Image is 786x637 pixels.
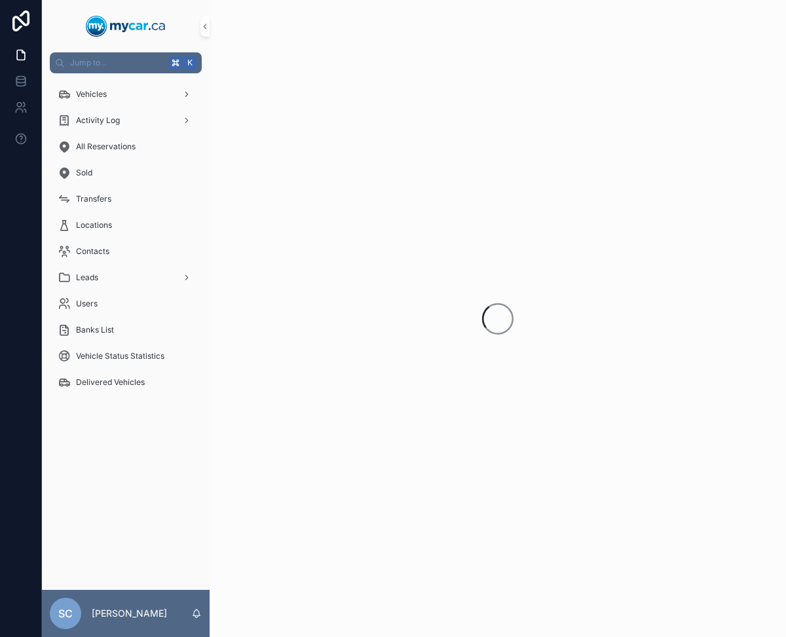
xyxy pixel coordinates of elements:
[76,89,107,100] span: Vehicles
[86,16,166,37] img: App logo
[76,168,92,178] span: Sold
[50,109,202,132] a: Activity Log
[50,318,202,342] a: Banks List
[76,194,111,204] span: Transfers
[76,272,98,283] span: Leads
[70,58,164,68] span: Jump to...
[76,220,112,230] span: Locations
[76,115,120,126] span: Activity Log
[76,351,164,361] span: Vehicle Status Statistics
[50,266,202,289] a: Leads
[50,213,202,237] a: Locations
[50,161,202,185] a: Sold
[76,325,114,335] span: Banks List
[92,607,167,620] p: [PERSON_NAME]
[58,606,73,621] span: SC
[50,292,202,316] a: Users
[50,135,202,158] a: All Reservations
[50,187,202,211] a: Transfers
[76,377,145,388] span: Delivered Vehicles
[50,82,202,106] a: Vehicles
[76,141,136,152] span: All Reservations
[50,52,202,73] button: Jump to...K
[185,58,195,68] span: K
[50,240,202,263] a: Contacts
[76,299,98,309] span: Users
[42,73,210,411] div: scrollable content
[76,246,109,257] span: Contacts
[50,344,202,368] a: Vehicle Status Statistics
[50,371,202,394] a: Delivered Vehicles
